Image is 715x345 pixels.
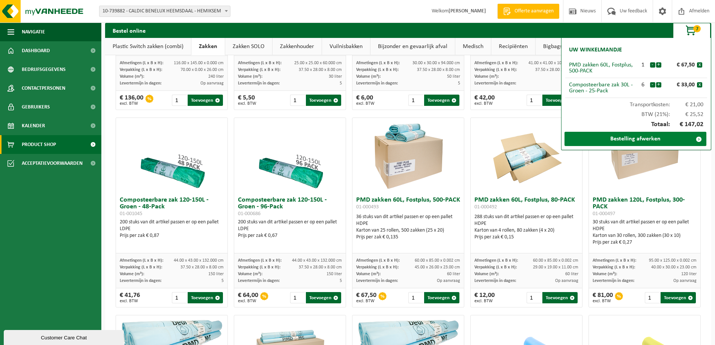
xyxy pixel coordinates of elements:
[356,204,379,210] span: 01-000493
[327,272,342,276] span: 150 liter
[607,118,682,193] img: 01-000497
[497,4,559,19] a: Offerte aanvragen
[449,8,486,14] strong: [PERSON_NAME]
[424,95,459,106] button: Toevoegen
[593,211,615,217] span: 01-000497
[474,61,518,65] span: Afmetingen (L x B x H):
[593,197,697,217] h3: PMD zakken 120L, Fostplus, 300-PACK
[569,82,636,94] div: Composteerbare zak 30L - Groen - 25-Pack
[22,23,45,41] span: Navigatie
[172,292,187,303] input: 1
[120,68,162,72] span: Verpakking (L x B x H):
[474,95,495,106] div: € 42,00
[238,211,260,217] span: 01-000686
[645,292,660,303] input: 1
[455,38,491,55] a: Medisch
[22,135,56,154] span: Product Shop
[533,265,578,270] span: 29.00 x 19.00 x 11.00 cm
[238,272,262,276] span: Volume (m³):
[437,279,460,283] span: Op aanvraag
[181,68,224,72] span: 70.00 x 0.00 x 26.00 cm
[474,197,578,212] h3: PMD zakken 60L, Fostplus, 80-PACK
[474,204,497,210] span: 01-000492
[356,61,400,65] span: Afmetingen (L x B x H):
[593,292,613,303] div: € 81,00
[221,279,224,283] span: 5
[105,38,191,55] a: Plastic Switch zakken (combi)
[408,95,424,106] input: 1
[191,38,225,55] a: Zakken
[238,299,258,303] span: excl. BTW
[656,62,661,68] button: +
[120,258,163,263] span: Afmetingen (L x B x H):
[253,118,328,193] img: 01-000686
[120,226,224,232] div: LDPE
[356,95,375,106] div: € 6,00
[670,111,704,118] span: € 25,52
[238,95,256,106] div: € 5,50
[120,197,224,217] h3: Composteerbare zak 120-150L - Groen - 48-Pack
[181,265,224,270] span: 37.50 x 28.00 x 8.00 cm
[491,38,535,55] a: Recipiënten
[120,101,143,106] span: excl. BTW
[208,74,224,79] span: 240 liter
[22,116,45,135] span: Kalender
[424,292,459,303] button: Toevoegen
[415,258,460,263] span: 60.00 x 85.00 x 0.002 cm
[356,299,376,303] span: excl. BTW
[697,82,702,87] button: x
[120,95,143,106] div: € 136,00
[120,61,163,65] span: Afmetingen (L x B x H):
[356,292,376,303] div: € 67,50
[188,292,223,303] button: Toevoegen
[474,227,578,234] div: Karton van 4 rollen, 80 zakken (4 x 20)
[569,62,636,74] div: PMD zakken 60L, Fostplus, 500-PACK
[656,82,661,87] button: +
[322,38,370,55] a: Vuilnisbakken
[22,79,65,98] span: Contactpersonen
[356,197,460,212] h3: PMD zakken 60L, Fostplus, 500-PACK
[474,279,516,283] span: Levertermijn in dagen:
[174,258,224,263] span: 44.00 x 43.00 x 132.000 cm
[370,38,455,55] a: Bijzonder en gevaarlijk afval
[356,272,381,276] span: Volume (m³):
[673,279,697,283] span: Op aanvraag
[120,74,144,79] span: Volume (m³):
[649,258,697,263] span: 95.00 x 125.00 x 0.002 cm
[238,74,262,79] span: Volume (m³):
[513,8,555,15] span: Offerte aanvragen
[188,95,223,106] button: Toevoegen
[238,101,256,106] span: excl. BTW
[593,232,697,239] div: Karton van 30 rollen, 300 zakken (30 x 10)
[340,81,342,86] span: 5
[238,61,281,65] span: Afmetingen (L x B x H):
[356,265,399,270] span: Verpakking (L x B x H):
[564,132,706,146] a: Bestelling afwerken
[294,61,342,65] span: 25.00 x 25.00 x 60.000 cm
[299,265,342,270] span: 37.50 x 28.00 x 8.00 cm
[527,95,542,106] input: 1
[670,102,704,108] span: € 21,00
[447,74,460,79] span: 50 liter
[356,74,381,79] span: Volume (m³):
[299,68,342,72] span: 37.50 x 28.00 x 8.00 cm
[340,279,342,283] span: 5
[356,214,460,241] div: 36 stuks van dit artikel passen er op een pallet
[238,258,281,263] span: Afmetingen (L x B x H):
[238,68,280,72] span: Verpakking (L x B x H):
[458,81,460,86] span: 5
[593,219,697,246] div: 30 stuks van dit artikel passen er op een pallet
[663,82,697,88] div: € 33,00
[565,98,707,108] div: Transportkosten:
[565,42,626,58] h2: Uw winkelmandje
[225,38,272,55] a: Zakken SOLO
[356,220,460,227] div: HDPE
[238,265,280,270] span: Verpakking (L x B x H):
[650,62,655,68] button: -
[120,81,161,86] span: Levertermijn in dagen:
[636,62,650,68] div: 1
[356,279,398,283] span: Levertermijn in dagen:
[474,68,517,72] span: Verpakking (L x B x H):
[533,258,578,263] span: 60.00 x 85.00 x 0.002 cm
